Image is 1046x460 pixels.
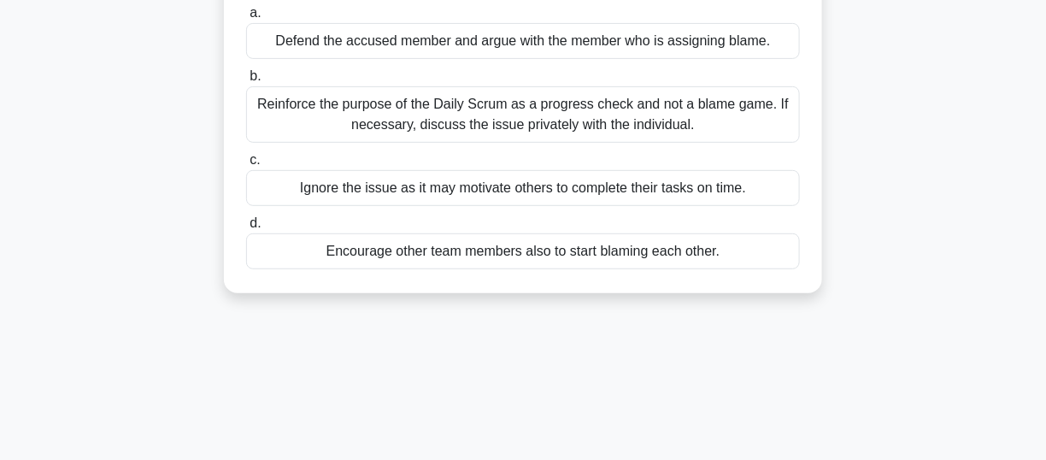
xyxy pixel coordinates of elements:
div: Reinforce the purpose of the Daily Scrum as a progress check and not a blame game. If necessary, ... [246,86,800,143]
div: Encourage other team members also to start blaming each other. [246,233,800,269]
div: Defend the accused member and argue with the member who is assigning blame. [246,23,800,59]
span: a. [250,5,261,20]
span: c. [250,152,260,167]
div: Ignore the issue as it may motivate others to complete their tasks on time. [246,170,800,206]
span: b. [250,68,261,83]
span: d. [250,215,261,230]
